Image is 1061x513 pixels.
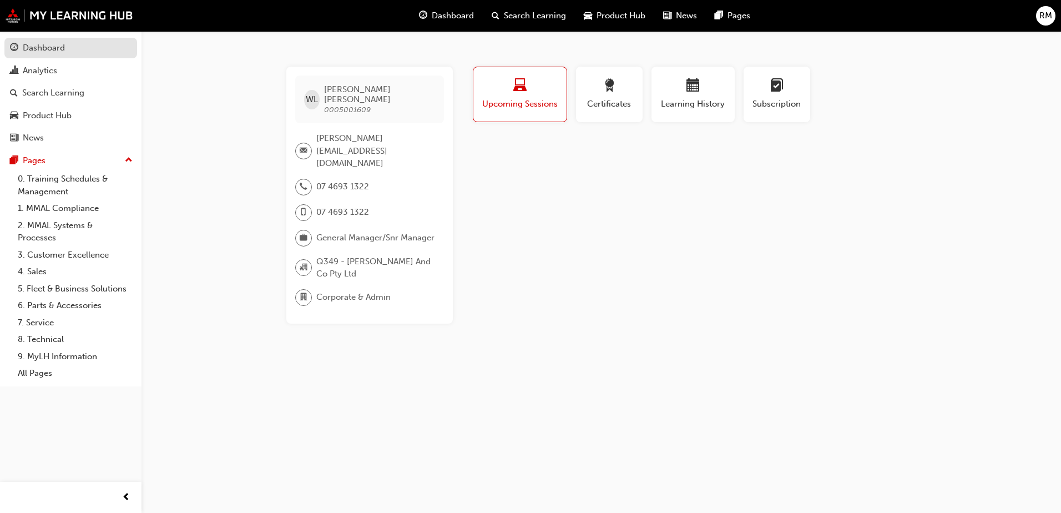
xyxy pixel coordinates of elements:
a: Product Hub [4,105,137,126]
span: laptop-icon [513,79,527,94]
span: department-icon [300,290,307,305]
a: Dashboard [4,38,137,58]
div: Product Hub [23,109,72,122]
span: Dashboard [432,9,474,22]
a: 2. MMAL Systems & Processes [13,217,137,247]
span: Learning History [660,98,726,110]
a: 8. Technical [13,331,137,348]
span: 0005001609 [324,105,371,114]
span: calendar-icon [686,79,700,94]
a: All Pages [13,365,137,382]
span: learningplan-icon [770,79,784,94]
a: guage-iconDashboard [410,4,483,27]
span: General Manager/Snr Manager [316,232,434,244]
span: News [676,9,697,22]
button: Pages [4,150,137,171]
a: 4. Sales [13,263,137,280]
a: car-iconProduct Hub [575,4,654,27]
span: pages-icon [10,156,18,166]
span: 07 4693 1322 [316,180,369,193]
div: Pages [23,154,46,167]
span: search-icon [10,88,18,98]
a: 0. Training Schedules & Management [13,170,137,200]
span: guage-icon [419,9,427,23]
span: award-icon [603,79,616,94]
a: Analytics [4,61,137,81]
a: News [4,128,137,148]
button: DashboardAnalyticsSearch LearningProduct HubNews [4,36,137,150]
a: news-iconNews [654,4,706,27]
span: Product Hub [597,9,645,22]
span: Upcoming Sessions [482,98,558,110]
span: organisation-icon [300,260,307,275]
span: Search Learning [504,9,566,22]
span: search-icon [492,9,499,23]
a: 5. Fleet & Business Solutions [13,280,137,298]
span: RM [1039,9,1052,22]
div: Search Learning [22,87,84,99]
a: Search Learning [4,83,137,103]
span: pages-icon [715,9,723,23]
span: mobile-icon [300,205,307,220]
span: WL [306,93,318,106]
span: Certificates [584,98,634,110]
a: 3. Customer Excellence [13,247,137,264]
span: Pages [727,9,750,22]
span: prev-icon [122,491,130,505]
span: news-icon [663,9,671,23]
div: News [23,132,44,144]
span: chart-icon [10,66,18,76]
button: Subscription [744,67,810,122]
a: search-iconSearch Learning [483,4,575,27]
span: Corporate & Admin [316,291,391,304]
span: 07 4693 1322 [316,206,369,219]
span: briefcase-icon [300,231,307,245]
button: RM [1036,6,1055,26]
div: Dashboard [23,42,65,54]
a: 7. Service [13,314,137,331]
span: car-icon [584,9,592,23]
span: car-icon [10,111,18,121]
span: [PERSON_NAME] [PERSON_NAME] [324,84,434,104]
a: pages-iconPages [706,4,759,27]
span: guage-icon [10,43,18,53]
span: Subscription [752,98,802,110]
img: mmal [6,8,133,23]
button: Learning History [651,67,735,122]
span: up-icon [125,153,133,168]
span: [PERSON_NAME][EMAIL_ADDRESS][DOMAIN_NAME] [316,132,435,170]
a: 9. MyLH Information [13,348,137,365]
span: news-icon [10,133,18,143]
span: Q349 - [PERSON_NAME] And Co Pty Ltd [316,255,435,280]
button: Certificates [576,67,643,122]
a: 1. MMAL Compliance [13,200,137,217]
button: Upcoming Sessions [473,67,567,122]
div: Analytics [23,64,57,77]
span: phone-icon [300,180,307,194]
a: 6. Parts & Accessories [13,297,137,314]
span: email-icon [300,144,307,158]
